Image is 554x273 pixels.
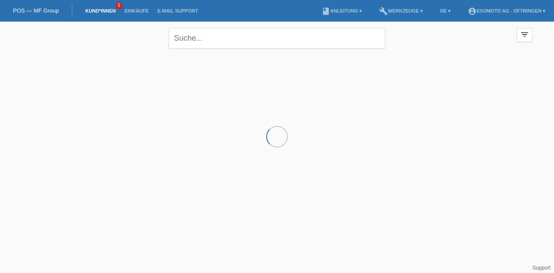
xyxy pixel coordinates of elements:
[120,8,153,13] a: Einkäufe
[520,30,529,39] i: filter_list
[317,8,366,13] a: bookAnleitung ▾
[436,8,455,13] a: DE ▾
[322,7,330,16] i: book
[153,8,203,13] a: E-Mail Support
[464,8,550,13] a: account_circleEsomoto AG - Oftringen ▾
[169,28,385,48] input: Suche...
[532,265,551,271] a: Support
[13,7,59,14] a: POS — MF Group
[468,7,477,16] i: account_circle
[116,2,122,10] span: 5
[379,7,388,16] i: build
[81,8,120,13] a: Kund*innen
[375,8,427,13] a: buildWerkzeuge ▾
